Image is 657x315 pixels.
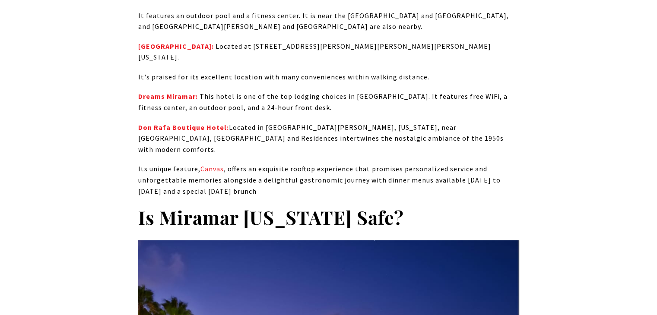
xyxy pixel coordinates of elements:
a: Canvas - open in a new tab [200,164,224,173]
strong: [GEOGRAPHIC_DATA]: [138,42,214,50]
a: Dreams Miramar: - open in a new tab [138,92,198,101]
span: It's praised for its excellent location with many conveniences within walking distance. [138,72,429,81]
span: Canvas [200,164,224,173]
strong: Don Rafa Boutique Hotel: [138,123,229,132]
span: Located in [GEOGRAPHIC_DATA][PERSON_NAME], [US_STATE], near [GEOGRAPHIC_DATA], [GEOGRAPHIC_DATA] ... [138,123,504,154]
strong: Dreams Miramar: [138,92,198,101]
strong: Is Miramar [US_STATE] Safe? [138,205,404,230]
a: Hotel Miramar: - open in a new tab [138,42,214,50]
span: This hotel is one of the top lodging choices in [GEOGRAPHIC_DATA]. It features free WiFi, a fitne... [138,92,508,112]
span: Its unique feature, [138,164,200,173]
a: Don Rafa Boutique Hotel: - open in a new tab [138,123,229,132]
span: , offers an exquisite rooftop experience that promises personalized service and unforgettable mem... [138,164,501,195]
span: Located at [STREET_ADDRESS][PERSON_NAME][PERSON_NAME][PERSON_NAME][US_STATE]. [138,42,491,62]
span: It features an outdoor pool and a fitness center. It is near the [GEOGRAPHIC_DATA] and [GEOGRAPHI... [138,11,509,31]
